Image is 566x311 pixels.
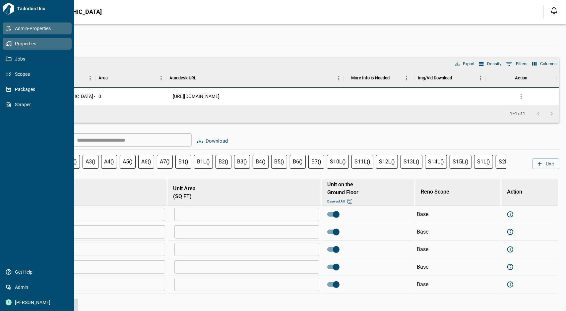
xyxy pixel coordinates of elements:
[108,73,117,83] button: Sort
[166,69,344,87] div: Autodesk URL
[178,158,188,166] p: B1 ( )
[3,53,72,65] a: Jobs
[417,281,499,289] p: Base
[515,69,527,87] div: Action
[504,59,529,69] button: Show filters
[169,69,196,87] div: Autodesk URL
[507,189,522,195] span: Action
[344,69,415,87] div: More Info is Needed
[12,71,65,77] span: Scopes
[12,101,65,108] span: Scraper
[476,73,486,83] button: Menu
[219,158,228,166] p: B2 ( )
[453,158,469,166] p: S15L ( )
[173,93,220,100] a: [URL][DOMAIN_NAME]
[354,158,370,166] p: S11L ( )
[196,73,206,83] button: Sort
[95,69,166,87] div: Area
[12,25,65,32] span: Admin-Properties
[417,210,499,218] p: Base
[549,5,559,16] button: Open notification feed
[3,22,72,34] a: Admin-Properties
[3,38,72,50] a: Properties
[104,158,114,166] p: A4 ( )
[256,158,266,166] p: B4 ( )
[85,73,95,83] button: Menu
[327,189,358,196] span: Ground Floor
[516,91,526,101] button: more
[421,189,449,195] span: Reno Scope
[173,193,192,200] span: (SQ FT)
[12,40,65,47] span: Properties
[293,158,303,166] p: B6 ( )
[237,158,247,166] p: B3 ( )
[452,73,462,83] button: Sort
[477,158,490,166] p: S1L ( )
[3,68,72,80] a: Scopes
[402,73,411,83] button: Menu
[156,73,166,83] button: Menu
[418,69,452,87] div: Img/Vid Download
[330,158,346,166] p: S10L ( )
[3,281,72,293] a: Admin
[327,181,409,203] span: Unit on the
[404,158,419,166] p: S13L ( )
[3,99,72,111] a: Scraper
[173,185,315,200] span: Unit Area
[477,60,503,68] button: Density
[379,158,395,166] p: S12L ( )
[486,69,557,87] div: Action
[499,158,512,166] p: S2L ( )
[531,60,558,68] button: Select columns
[12,56,65,62] span: Jobs
[197,158,210,166] p: B1L ( )
[453,60,476,68] button: Export
[24,69,95,87] div: Site Details Name
[327,199,359,203] button: Deselect all
[417,228,499,236] p: Base
[415,69,486,87] div: Img/Vid Download
[98,93,101,100] span: 0
[510,112,525,116] p: 1–1 of 1
[15,5,72,12] span: Tailorbird Inc
[274,158,284,166] p: B5 ( )
[417,245,499,253] p: Base
[390,73,399,83] button: Sort
[160,158,170,166] p: A7 ( )
[98,69,108,87] div: Area
[123,158,133,166] p: A5 ( )
[141,158,151,166] p: A6 ( )
[311,158,321,166] p: B7 ( )
[428,158,444,166] p: S14L ( )
[12,269,65,275] span: Get Help
[345,199,352,204] img: deselct icon
[86,158,95,166] p: A3 ( )
[533,158,559,169] button: Unit
[12,299,65,306] span: [PERSON_NAME]
[3,83,72,95] a: Packages
[195,135,231,147] button: Download
[417,263,499,271] p: Base
[334,73,344,83] button: Menu
[351,69,390,87] div: More Info is Needed
[12,86,65,93] span: Packages
[12,284,65,290] span: Admin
